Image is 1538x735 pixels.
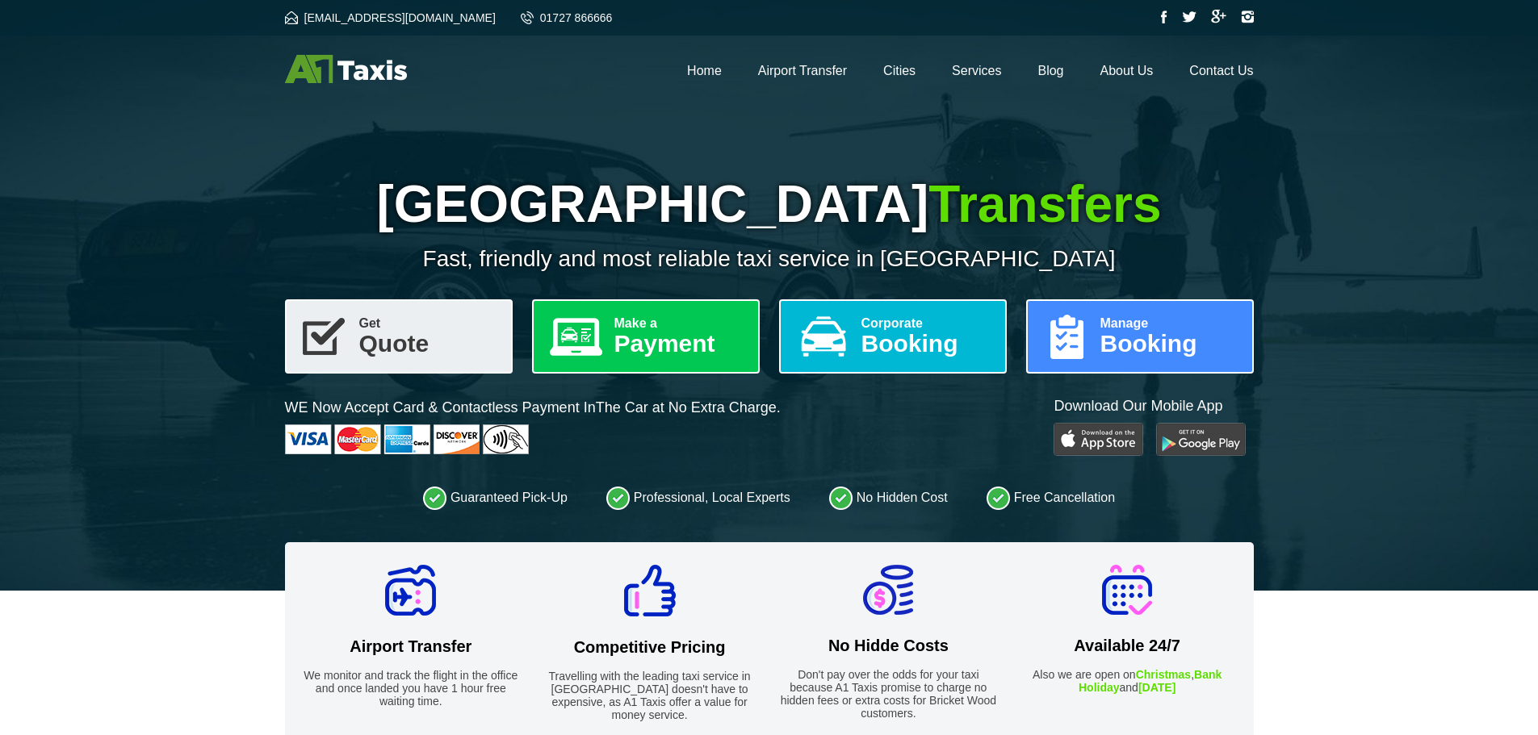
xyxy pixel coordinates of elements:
span: Corporate [861,317,992,330]
p: Don't pay over the odds for your taxi because A1 Taxis promise to charge no hidden fees or extra ... [778,668,999,720]
a: 01727 866666 [521,11,613,24]
p: Download Our Mobile App [1054,396,1253,416]
img: Instagram [1241,10,1254,23]
a: Home [687,64,722,77]
p: WE Now Accept Card & Contactless Payment In [285,398,781,418]
strong: Bank Holiday [1079,668,1222,694]
strong: [DATE] [1138,681,1176,694]
span: Make a [614,317,745,330]
img: No Hidde Costs Icon [863,565,913,615]
img: Facebook [1161,10,1167,23]
strong: Christmas [1136,668,1191,681]
img: Available 24/7 Icon [1102,565,1152,615]
p: Travelling with the leading taxi service in [GEOGRAPHIC_DATA] doesn't have to expensive, as A1 Ta... [539,670,760,721]
h2: Airport Transfer [301,637,522,656]
a: Blog [1037,64,1063,77]
a: Airport Transfer [758,64,847,77]
p: We monitor and track the flight in the office and once landed you have 1 hour free waiting time. [301,669,522,708]
a: Contact Us [1189,64,1253,77]
a: CorporateBooking [779,299,1007,374]
p: Fast, friendly and most reliable taxi service in [GEOGRAPHIC_DATA] [285,246,1254,272]
a: ManageBooking [1026,299,1254,374]
img: Competitive Pricing Icon [624,565,676,616]
a: Services [952,64,1001,77]
img: Play Store [1054,423,1143,456]
span: Manage [1100,317,1239,330]
span: Get [359,317,498,330]
a: [EMAIL_ADDRESS][DOMAIN_NAME] [285,11,496,24]
img: Twitter [1182,11,1196,23]
h2: Available 24/7 [1017,637,1238,655]
li: Professional, Local Experts [606,486,790,510]
img: Airport Transfer Icon [385,565,436,616]
img: Google Play [1156,423,1246,456]
span: The Car at No Extra Charge. [596,399,781,416]
h2: No Hidde Costs [778,637,999,655]
img: Google Plus [1211,10,1226,23]
h1: [GEOGRAPHIC_DATA] [285,174,1254,234]
a: GetQuote [285,299,513,374]
a: Make aPayment [532,299,760,374]
a: About Us [1100,64,1154,77]
a: Cities [883,64,916,77]
img: Cards [285,424,529,454]
li: Free Cancellation [987,486,1115,510]
span: Transfers [928,175,1161,233]
h2: Competitive Pricing [539,638,760,657]
li: Guaranteed Pick-Up [423,486,568,510]
li: No Hidden Cost [829,486,948,510]
p: Also we are open on , and [1017,668,1238,694]
img: A1 Taxis St Albans LTD [285,55,407,83]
